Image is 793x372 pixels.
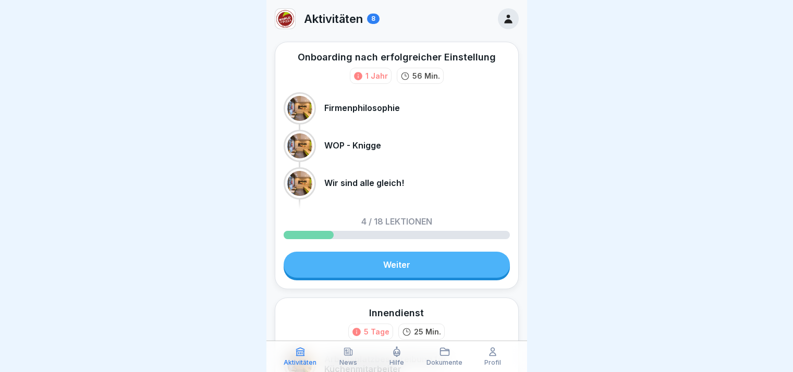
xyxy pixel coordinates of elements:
[364,326,389,337] div: 5 Tage
[298,51,496,64] div: Onboarding nach erfolgreicher Einstellung
[365,70,388,81] div: 1 Jahr
[414,326,441,337] p: 25 Min.
[412,70,440,81] p: 56 Min.
[361,217,432,226] p: 4 / 18 Lektionen
[426,359,462,366] p: Dokumente
[284,252,510,278] a: Weiter
[324,103,400,113] p: Firmenphilosophie
[367,14,380,24] div: 8
[324,178,404,188] p: Wir sind alle gleich!
[369,306,424,319] div: Innendienst
[389,359,404,366] p: Hilfe
[304,12,363,26] p: Aktivitäten
[339,359,357,366] p: News
[324,141,381,151] p: WOP - Knigge
[284,359,316,366] p: Aktivitäten
[275,9,295,29] img: wpjn4gtn6o310phqx1r289if.png
[484,359,501,366] p: Profil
